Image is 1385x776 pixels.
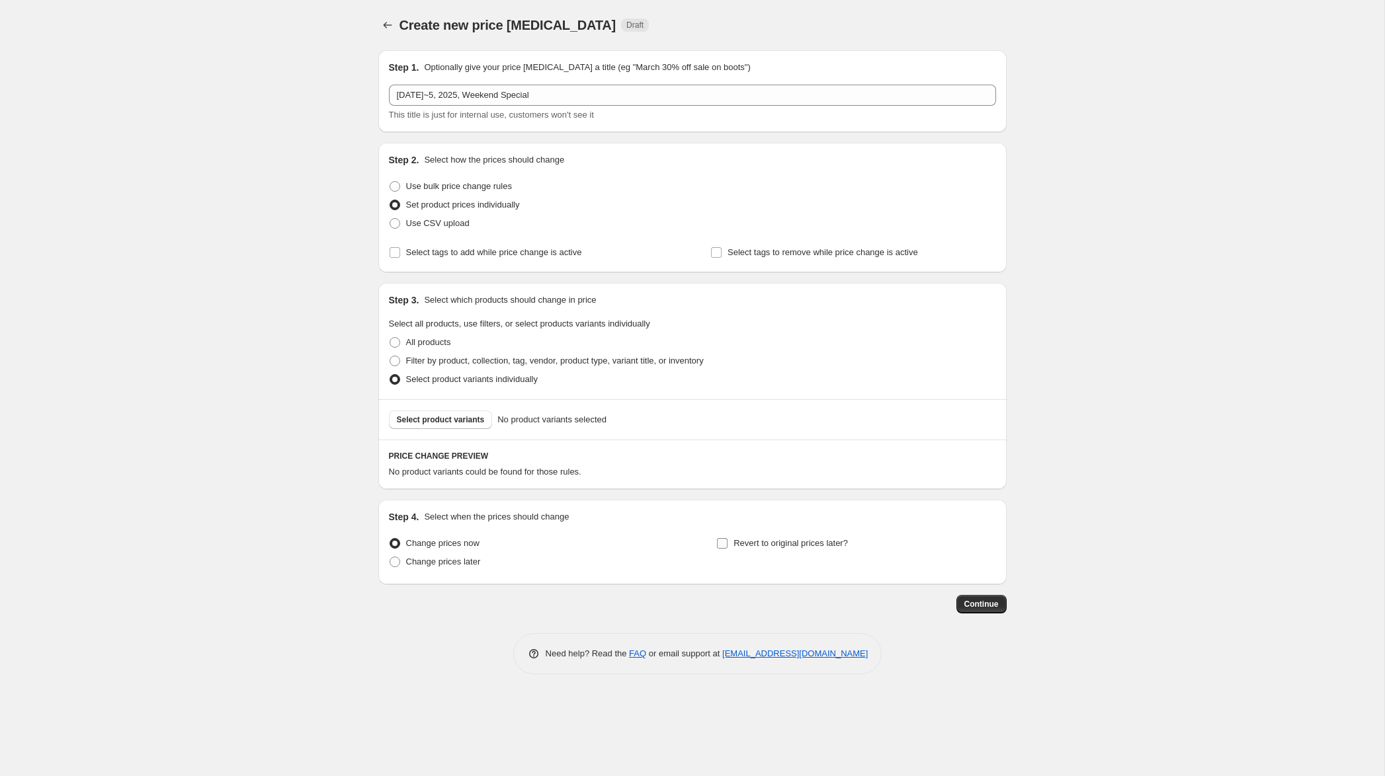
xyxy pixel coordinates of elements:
[378,16,397,34] button: Price change jobs
[389,153,419,167] h2: Step 2.
[424,510,569,524] p: Select when the prices should change
[722,648,868,658] a: [EMAIL_ADDRESS][DOMAIN_NAME]
[389,510,419,524] h2: Step 4.
[956,595,1007,613] button: Continue
[497,413,607,426] span: No product variants selected
[389,451,996,461] h6: PRICE CHANGE PREVIEW
[389,319,650,329] span: Select all products, use filters, or select products variants individually
[389,467,581,477] span: No product variants could be found for those rules.
[389,293,419,307] h2: Step 3.
[964,599,999,609] span: Continue
[424,61,750,74] p: Optionally give your price [MEDICAL_DATA] a title (eg "March 30% off sale on boots")
[399,18,616,32] span: Create new price [MEDICAL_DATA]
[406,337,451,347] span: All products
[389,110,594,120] span: This title is just for internal use, customers won't see it
[629,648,646,658] a: FAQ
[397,414,485,425] span: Select product variants
[389,61,419,74] h2: Step 1.
[424,153,564,167] p: Select how the prices should change
[546,648,630,658] span: Need help? Read the
[406,557,481,566] span: Change prices later
[406,356,704,366] span: Filter by product, collection, tag, vendor, product type, variant title, or inventory
[424,293,596,307] p: Select which products should change in price
[646,648,722,658] span: or email support at
[406,181,512,191] span: Use bulk price change rules
[406,247,582,257] span: Select tags to add while price change is active
[406,538,480,548] span: Change prices now
[406,200,520,210] span: Set product prices individually
[734,538,848,548] span: Revert to original prices later?
[626,20,644,30] span: Draft
[728,247,918,257] span: Select tags to remove while price change is active
[389,85,996,106] input: 30% off holiday sale
[406,218,470,228] span: Use CSV upload
[389,410,493,429] button: Select product variants
[406,374,538,384] span: Select product variants individually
